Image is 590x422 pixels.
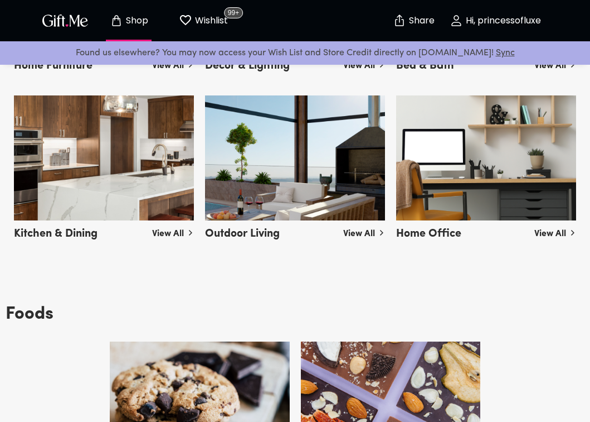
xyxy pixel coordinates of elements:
[205,44,385,71] a: Decor & Lighting
[396,223,461,241] h5: Home Office
[98,3,159,39] button: Store page
[396,95,576,220] img: office_furniture_male.png
[343,223,385,241] a: View All
[205,223,280,241] h5: Outdoor Living
[463,16,541,26] p: Hi, princessofluxe
[396,212,576,239] a: Home Office
[40,12,90,28] img: GiftMe Logo
[9,46,581,60] p: Found us elsewhere? You may now access your Wish List and Store Credit directly on [DOMAIN_NAME]!
[406,16,435,26] p: Share
[192,13,228,28] p: Wishlist
[14,212,194,239] a: Kitchen & Dining
[224,7,243,18] span: 99+
[14,44,194,71] a: Home Furniture
[534,223,576,241] a: View All
[123,16,148,26] p: Shop
[39,14,91,27] button: GiftMe Logo
[6,299,53,329] h3: Foods
[496,49,515,57] a: Sync
[205,212,385,239] a: Outdoor Living
[394,1,433,40] button: Share
[396,44,576,71] a: Bed & Bath
[205,95,385,220] img: outdoor_furniture_male.png
[440,3,551,39] button: Hi, princessofluxe
[393,14,406,27] img: secure
[14,95,194,220] img: kitchen_and_dining_male.png
[152,223,194,241] a: View All
[173,3,234,39] button: Wishlist page
[14,223,97,241] h5: Kitchen & Dining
